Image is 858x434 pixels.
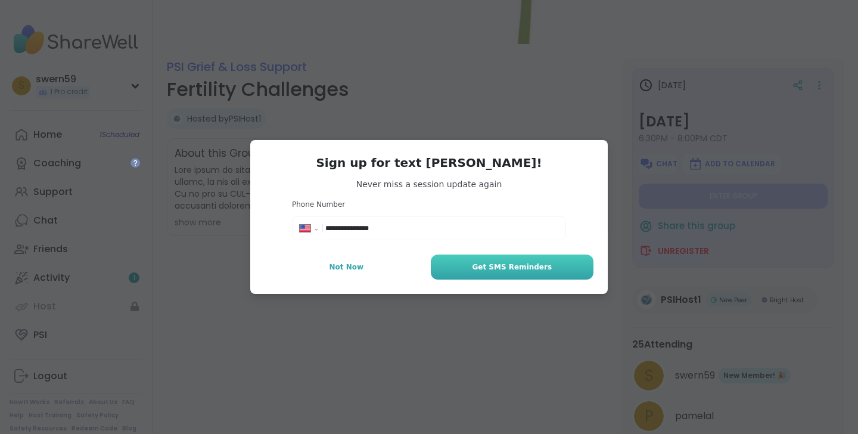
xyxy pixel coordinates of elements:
span: Never miss a session update again [265,178,593,190]
span: Get SMS Reminders [472,262,552,272]
span: Not Now [329,262,363,272]
iframe: Spotlight [130,158,140,168]
h3: Sign up for text [PERSON_NAME]! [265,154,593,171]
h3: Phone Number [292,200,566,210]
button: Get SMS Reminders [431,255,593,280]
button: Not Now [265,255,428,280]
